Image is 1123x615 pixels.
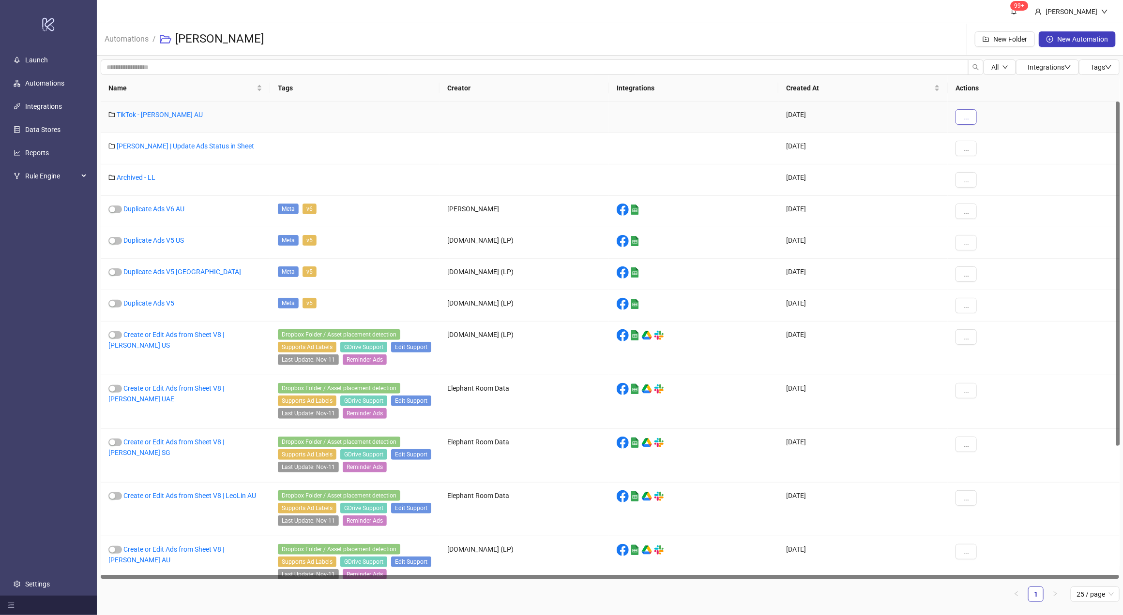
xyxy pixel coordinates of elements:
[303,298,317,308] span: v5
[440,429,609,483] div: Elephant Room Data
[1071,586,1120,602] div: Page Size
[108,111,115,118] span: folder
[778,259,948,290] div: [DATE]
[108,174,115,181] span: folder
[278,556,336,567] span: Supports Ad Labels
[963,387,969,395] span: ...
[1009,586,1024,602] li: Previous Page
[152,24,156,55] li: /
[948,75,1120,102] th: Actions
[340,556,387,567] span: GDrive Support
[14,173,20,179] span: fork
[956,544,977,559] button: ...
[440,75,609,102] th: Creator
[975,31,1035,47] button: New Folder
[160,33,171,45] span: folder-open
[1047,586,1063,602] button: right
[778,536,948,590] div: [DATE]
[963,145,969,152] span: ...
[956,204,977,219] button: ...
[1002,64,1008,70] span: down
[956,172,977,188] button: ...
[1064,64,1071,71] span: down
[278,544,400,555] span: Dropbox Folder / Asset placement detection
[8,602,15,609] span: menu-fold
[108,331,224,349] a: Create or Edit Ads from Sheet V8 | [PERSON_NAME] US
[1035,8,1042,15] span: user
[123,236,184,244] a: Duplicate Ads V5 US
[778,290,948,322] div: [DATE]
[956,329,977,345] button: ...
[117,174,155,181] a: Archived - LL
[303,204,317,214] span: v6
[278,462,339,472] span: Last Update: Nov-11
[1011,8,1017,15] span: bell
[25,79,64,87] a: Automations
[778,483,948,536] div: [DATE]
[101,75,270,102] th: Name
[343,569,387,580] span: Reminder Ads
[25,580,50,588] a: Settings
[778,75,948,102] th: Created At
[778,375,948,429] div: [DATE]
[1105,64,1112,71] span: down
[123,299,174,307] a: Duplicate Ads V5
[956,266,977,282] button: ...
[391,556,431,567] span: Edit Support
[1077,587,1114,601] span: 25 / page
[963,494,969,502] span: ...
[25,149,49,157] a: Reports
[340,395,387,406] span: GDrive Support
[278,569,339,580] span: Last Update: Nov-11
[963,333,969,341] span: ...
[278,354,339,365] span: Last Update: Nov-11
[343,354,387,365] span: Reminder Ads
[1028,586,1044,602] li: 1
[956,235,977,250] button: ...
[963,239,969,247] span: ...
[303,266,317,277] span: v5
[963,176,969,184] span: ...
[1052,591,1058,597] span: right
[440,536,609,590] div: [DOMAIN_NAME] (LP)
[956,141,977,156] button: ...
[278,329,400,340] span: Dropbox Folder / Asset placement detection
[123,205,184,213] a: Duplicate Ads V6 AU
[440,290,609,322] div: [DOMAIN_NAME] (LP)
[1009,586,1024,602] button: left
[440,483,609,536] div: Elephant Room Data
[278,342,336,352] span: Supports Ad Labels
[108,143,115,149] span: folder
[391,395,431,406] span: Edit Support
[1042,6,1101,17] div: [PERSON_NAME]
[1039,31,1116,47] button: New Automation
[440,375,609,429] div: Elephant Room Data
[609,75,778,102] th: Integrations
[984,59,1016,75] button: Alldown
[1079,59,1120,75] button: Tagsdown
[343,515,387,526] span: Reminder Ads
[778,429,948,483] div: [DATE]
[25,102,62,110] a: Integrations
[25,166,78,186] span: Rule Engine
[972,64,979,71] span: search
[108,384,224,403] a: Create or Edit Ads from Sheet V8 | [PERSON_NAME] UAE
[778,133,948,164] div: [DATE]
[1047,586,1063,602] li: Next Page
[340,503,387,513] span: GDrive Support
[278,490,400,501] span: Dropbox Folder / Asset placement detection
[963,207,969,215] span: ...
[123,492,256,499] a: Create or Edit Ads from Sheet V8 | LeoLin AU
[1028,63,1071,71] span: Integrations
[278,437,400,447] span: Dropbox Folder / Asset placement detection
[391,503,431,513] span: Edit Support
[778,322,948,375] div: [DATE]
[778,227,948,259] div: [DATE]
[440,259,609,290] div: [DOMAIN_NAME] (LP)
[25,126,61,133] a: Data Stores
[340,449,387,460] span: GDrive Support
[391,342,431,352] span: Edit Support
[108,83,255,93] span: Name
[391,449,431,460] span: Edit Support
[175,31,264,47] h3: [PERSON_NAME]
